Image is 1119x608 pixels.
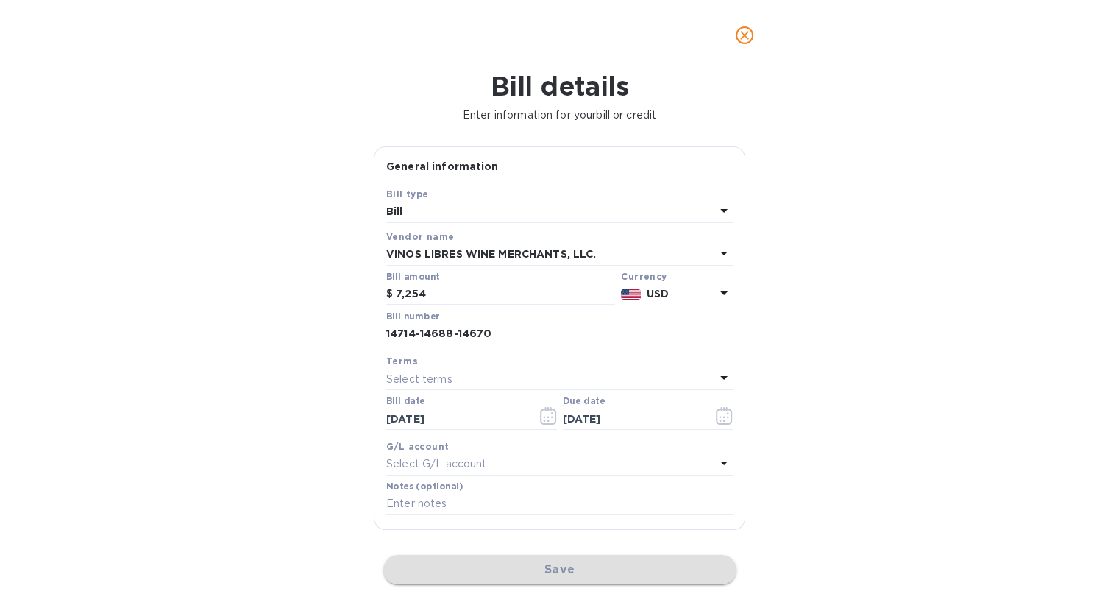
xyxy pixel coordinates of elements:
label: Bill amount [386,272,439,281]
button: close [727,18,762,53]
b: Bill [386,205,403,217]
input: Select date [386,408,525,430]
input: Due date [563,408,702,430]
p: Select terms [386,372,452,387]
h1: Bill details [12,71,1107,102]
label: Bill number [386,312,439,321]
div: $ [386,283,396,305]
b: Vendor name [386,231,454,242]
input: $ Enter bill amount [396,283,615,305]
b: VINOS LIBRES WINE MERCHANTS, LLC. [386,248,596,260]
b: USD [647,288,669,300]
p: Select G/L account [386,456,486,472]
img: USD [621,289,641,300]
label: Due date [563,397,605,406]
b: G/L account [386,441,449,452]
b: General information [386,160,499,172]
input: Enter notes [386,493,733,515]
b: Terms [386,356,418,367]
label: Notes (optional) [386,482,463,491]
b: Currency [621,271,667,282]
label: Bill date [386,397,425,406]
input: Enter bill number [386,323,733,345]
p: Enter information for your bill or credit [12,107,1107,123]
b: Bill type [386,188,429,199]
